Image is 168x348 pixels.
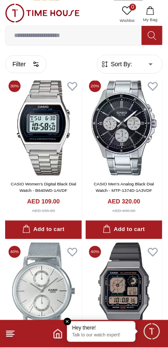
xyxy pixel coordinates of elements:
span: Wishlist [117,17,138,24]
span: 20 % [89,80,101,92]
button: Sort By: [101,60,132,69]
button: Add to cart [5,221,82,239]
img: CASIO Men's Analog Black Dial Watch - MTP-1374D-1A3VDF [86,77,162,176]
button: Add to cart [86,221,162,239]
h4: AED 109.00 [27,197,60,206]
div: AED 155.00 [32,207,55,214]
span: Sort By: [109,60,132,69]
div: Chat Widget [143,323,162,342]
button: Filter [5,55,47,74]
h4: AED 320.00 [108,197,140,206]
div: Hey there! [72,325,131,332]
em: Close tooltip [64,318,72,326]
span: 40 % [89,246,101,258]
img: CASIO Men's Digital Black Dial Watch - A130WEGG-1ADF [86,243,162,342]
div: Add to cart [22,225,64,235]
img: CASIO Women's Digital Black Dial Watch - B640WD-1AVDF [5,77,82,176]
button: My Bag [138,3,163,25]
a: CASIO Men's Analog Black Dial Watch - MTP-1374D-1A3VDF [94,182,154,193]
img: ... [5,3,80,22]
span: 40 % [9,246,21,258]
div: AED 400.00 [113,207,136,214]
p: Talk to our watch expert! [72,333,131,339]
a: 0Wishlist [117,3,138,25]
a: Home [53,329,63,339]
img: CASIO Men's Analog White Dial Watch - MTP-B310M-7AVDF [5,243,82,342]
div: Add to cart [103,225,145,235]
span: 0 [129,3,136,10]
span: 30 % [9,80,21,92]
span: My Bag [140,16,161,23]
a: CASIO Women's Digital Black Dial Watch - B640WD-1AVDF [11,182,76,193]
